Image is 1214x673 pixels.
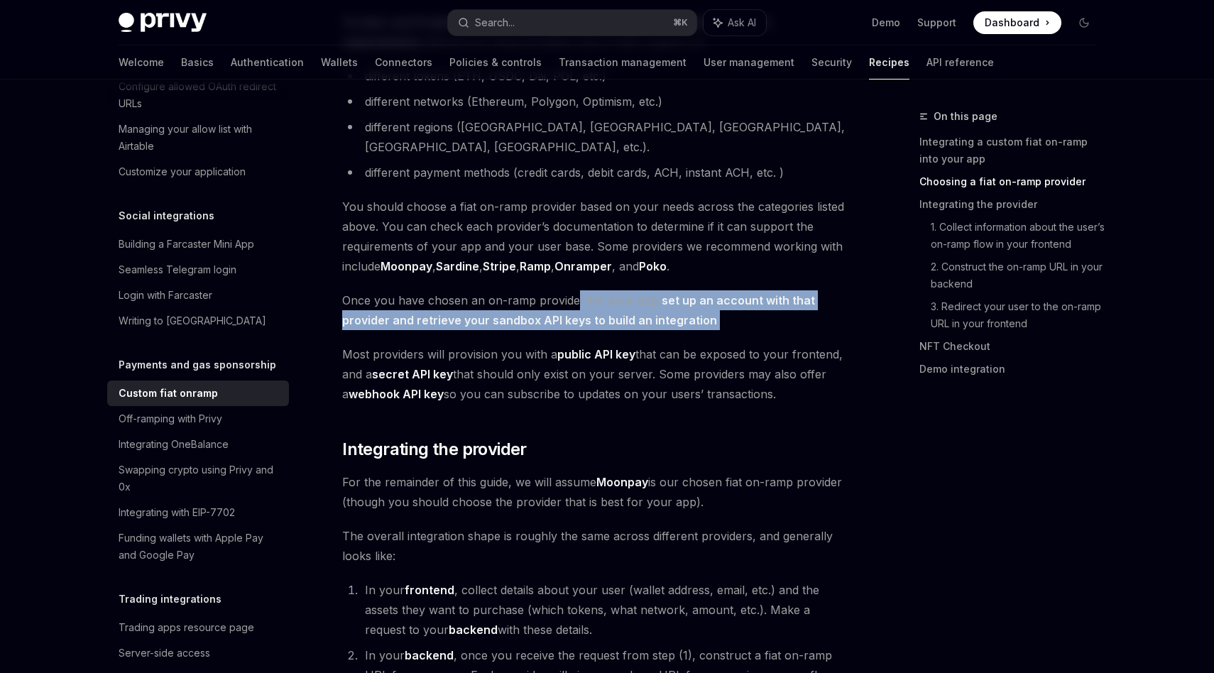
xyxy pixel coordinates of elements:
[119,385,218,402] div: Custom fiat onramp
[1073,11,1095,34] button: Toggle dark mode
[231,45,304,80] a: Authentication
[119,356,276,373] h5: Payments and gas sponsorship
[119,261,236,278] div: Seamless Telegram login
[119,236,254,253] div: Building a Farcaster Mini App
[919,170,1107,193] a: Choosing a fiat on-ramp provider
[107,525,289,568] a: Funding wallets with Apple Pay and Google Pay
[119,504,235,521] div: Integrating with EIP-7702
[342,290,854,330] span: Once you have chosen an on-ramp provider for your app, .
[704,10,766,35] button: Ask AI
[342,92,854,111] li: different networks (Ethereum, Polygon, Optimism, etc.)
[107,381,289,406] a: Custom fiat onramp
[926,45,994,80] a: API reference
[520,259,551,274] a: Ramp
[475,14,515,31] div: Search...
[107,308,289,334] a: Writing to [GEOGRAPHIC_DATA]
[869,45,909,80] a: Recipes
[673,17,688,28] span: ⌘ K
[554,259,612,274] a: Onramper
[448,10,696,35] button: Search...⌘K
[639,259,667,274] a: Poko
[107,500,289,525] a: Integrating with EIP-7702
[107,615,289,640] a: Trading apps resource page
[919,131,1107,170] a: Integrating a custom fiat on-ramp into your app
[119,645,210,662] div: Server-side access
[107,159,289,185] a: Customize your application
[107,457,289,500] a: Swapping crypto using Privy and 0x
[931,295,1107,335] a: 3. Redirect your user to the on-ramp URL in your frontend
[381,259,432,274] a: Moonpay
[557,347,635,361] strong: public API key
[119,410,222,427] div: Off-ramping with Privy
[119,530,280,564] div: Funding wallets with Apple Pay and Google Pay
[342,438,527,461] span: Integrating the provider
[107,231,289,257] a: Building a Farcaster Mini App
[119,461,280,496] div: Swapping crypto using Privy and 0x
[436,259,479,274] a: Sardine
[342,117,854,157] li: different regions ([GEOGRAPHIC_DATA], [GEOGRAPHIC_DATA], [GEOGRAPHIC_DATA], [GEOGRAPHIC_DATA], [G...
[973,11,1061,34] a: Dashboard
[342,163,854,182] li: different payment methods (credit cards, debit cards, ACH, instant ACH, etc. )
[107,257,289,283] a: Seamless Telegram login
[449,45,542,80] a: Policies & controls
[811,45,852,80] a: Security
[375,45,432,80] a: Connectors
[107,432,289,457] a: Integrating OneBalance
[119,287,212,304] div: Login with Farcaster
[119,13,207,33] img: dark logo
[107,640,289,666] a: Server-side access
[349,387,444,401] strong: webhook API key
[872,16,900,30] a: Demo
[342,472,854,512] span: For the remainder of this guide, we will assume is our chosen fiat on-ramp provider (though you s...
[483,259,516,274] a: Stripe
[119,163,246,180] div: Customize your application
[119,619,254,636] div: Trading apps resource page
[559,45,687,80] a: Transaction management
[342,197,854,276] span: You should choose a fiat on-ramp provider based on your needs across the categories listed above....
[919,335,1107,358] a: NFT Checkout
[405,648,454,662] strong: backend
[985,16,1039,30] span: Dashboard
[119,45,164,80] a: Welcome
[931,216,1107,256] a: 1. Collect information about the user’s on-ramp flow in your frontend
[181,45,214,80] a: Basics
[342,526,854,566] span: The overall integration shape is roughly the same across different providers, and generally looks...
[119,312,266,329] div: Writing to [GEOGRAPHIC_DATA]
[119,591,222,608] h5: Trading integrations
[361,580,854,640] li: In your , collect details about your user (wallet address, email, etc.) and the assets they want ...
[917,16,956,30] a: Support
[405,583,454,597] strong: frontend
[107,283,289,308] a: Login with Farcaster
[107,116,289,159] a: Managing your allow list with Airtable
[107,406,289,432] a: Off-ramping with Privy
[704,45,794,80] a: User management
[449,623,498,637] strong: backend
[919,358,1107,381] a: Demo integration
[596,475,648,489] strong: Moonpay
[119,436,229,453] div: Integrating OneBalance
[321,45,358,80] a: Wallets
[934,108,997,125] span: On this page
[342,344,854,404] span: Most providers will provision you with a that can be exposed to your frontend, and a that should ...
[119,121,280,155] div: Managing your allow list with Airtable
[919,193,1107,216] a: Integrating the provider
[119,207,214,224] h5: Social integrations
[372,367,453,381] strong: secret API key
[931,256,1107,295] a: 2. Construct the on-ramp URL in your backend
[728,16,756,30] span: Ask AI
